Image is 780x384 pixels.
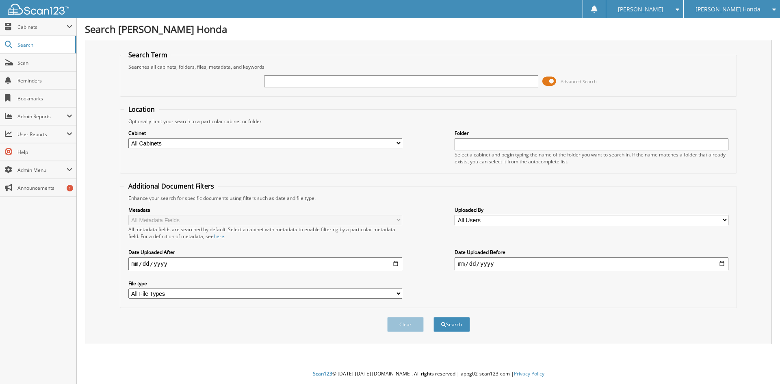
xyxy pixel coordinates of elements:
[17,77,72,84] span: Reminders
[17,131,67,138] span: User Reports
[455,249,728,256] label: Date Uploaded Before
[124,50,171,59] legend: Search Term
[17,95,72,102] span: Bookmarks
[17,59,72,66] span: Scan
[128,280,402,287] label: File type
[128,206,402,213] label: Metadata
[17,149,72,156] span: Help
[17,41,71,48] span: Search
[433,317,470,332] button: Search
[124,195,733,202] div: Enhance your search for specific documents using filters such as date and file type.
[128,130,402,137] label: Cabinet
[455,206,728,213] label: Uploaded By
[695,7,760,12] span: [PERSON_NAME] Honda
[313,370,332,377] span: Scan123
[128,249,402,256] label: Date Uploaded After
[8,4,69,15] img: scan123-logo-white.svg
[455,257,728,270] input: end
[17,167,67,174] span: Admin Menu
[17,184,72,191] span: Announcements
[455,130,728,137] label: Folder
[17,24,67,30] span: Cabinets
[17,113,67,120] span: Admin Reports
[128,257,402,270] input: start
[387,317,424,332] button: Clear
[128,226,402,240] div: All metadata fields are searched by default. Select a cabinet with metadata to enable filtering b...
[124,118,733,125] div: Optionally limit your search to a particular cabinet or folder
[514,370,544,377] a: Privacy Policy
[124,182,218,191] legend: Additional Document Filters
[67,185,73,191] div: 1
[77,364,780,384] div: © [DATE]-[DATE] [DOMAIN_NAME]. All rights reserved | appg02-scan123-com |
[124,105,159,114] legend: Location
[214,233,224,240] a: here
[85,22,772,36] h1: Search [PERSON_NAME] Honda
[124,63,733,70] div: Searches all cabinets, folders, files, metadata, and keywords
[455,151,728,165] div: Select a cabinet and begin typing the name of the folder you want to search in. If the name match...
[561,78,597,85] span: Advanced Search
[618,7,663,12] span: [PERSON_NAME]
